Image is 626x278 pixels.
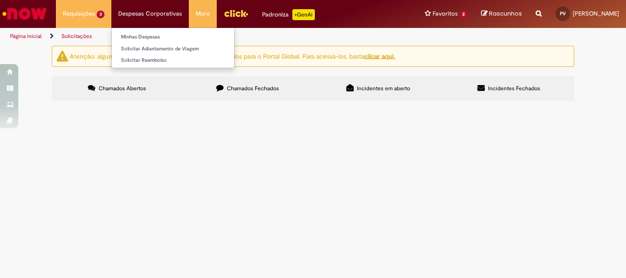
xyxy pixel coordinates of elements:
[262,9,315,20] div: Padroniza
[112,44,234,54] a: Solicitar Adiantamento de Viagem
[560,11,566,16] span: PV
[227,85,279,92] span: Chamados Fechados
[433,9,458,18] span: Favoritos
[1,5,48,23] img: ServiceNow
[573,10,619,17] span: [PERSON_NAME]
[488,85,540,92] span: Incidentes Fechados
[61,33,92,40] a: Solicitações
[112,55,234,65] a: Solicitar Reembolso
[292,9,315,20] p: +GenAi
[196,9,210,18] span: More
[111,27,235,68] ul: Despesas Corporativas
[63,9,95,18] span: Requisições
[99,85,146,92] span: Chamados Abertos
[70,52,395,60] ng-bind-html: Atenção: alguns chamados relacionados a T.I foram migrados para o Portal Global. Para acessá-los,...
[481,10,522,18] a: Rascunhos
[112,32,234,42] a: Minhas Despesas
[10,33,42,40] a: Página inicial
[357,85,410,92] span: Incidentes em aberto
[97,11,104,18] span: 3
[460,11,467,18] span: 2
[224,6,248,20] img: click_logo_yellow_360x200.png
[118,9,182,18] span: Despesas Corporativas
[489,9,522,18] span: Rascunhos
[364,52,395,60] a: clicar aqui.
[7,28,411,45] ul: Trilhas de página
